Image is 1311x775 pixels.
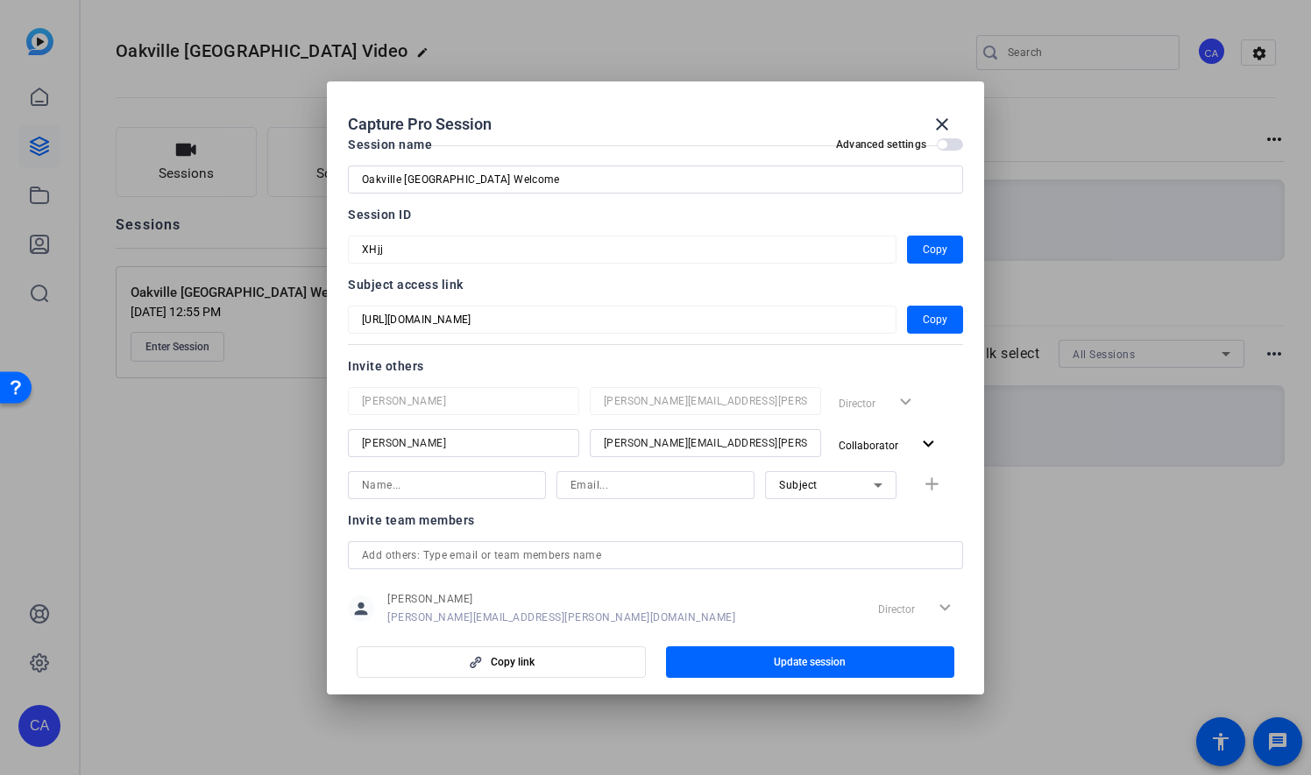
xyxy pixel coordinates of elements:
[839,440,898,452] span: Collaborator
[362,475,532,496] input: Name...
[362,391,565,412] input: Name...
[348,595,374,622] mat-icon: person
[666,646,955,678] button: Update session
[491,655,535,669] span: Copy link
[348,356,963,377] div: Invite others
[836,137,926,151] h2: Advanced settings
[907,306,963,334] button: Copy
[362,239,882,260] input: Session OTP
[923,239,947,260] span: Copy
[918,433,939,455] mat-icon: expand_more
[348,204,963,225] div: Session ID
[387,592,735,606] span: [PERSON_NAME]
[348,274,963,295] div: Subject access link
[348,103,963,145] div: Capture Pro Session
[387,610,735,624] span: [PERSON_NAME][EMAIL_ADDRESS][PERSON_NAME][DOMAIN_NAME]
[907,236,963,264] button: Copy
[362,169,949,190] input: Enter Session Name
[604,433,807,454] input: Email...
[348,134,432,155] div: Session name
[604,391,807,412] input: Email...
[923,309,947,330] span: Copy
[570,475,741,496] input: Email...
[362,309,882,330] input: Session OTP
[932,114,953,135] mat-icon: close
[779,479,818,491] span: Subject
[357,646,646,678] button: Copy link
[832,429,946,461] button: Collaborator
[348,510,963,531] div: Invite team members
[774,655,846,669] span: Update session
[362,545,949,566] input: Add others: Type email or team members name
[362,433,565,454] input: Name...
